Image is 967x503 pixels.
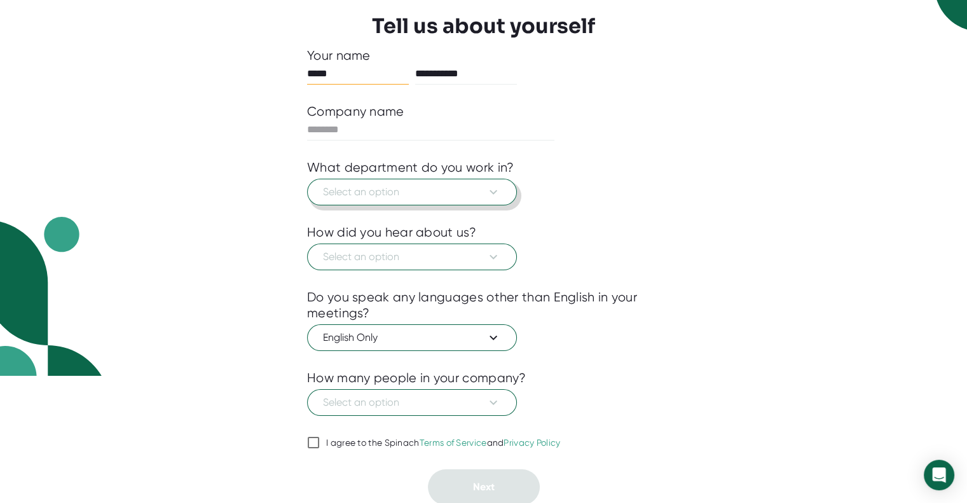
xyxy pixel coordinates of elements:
[307,179,517,205] button: Select an option
[307,370,526,386] div: How many people in your company?
[504,438,560,448] a: Privacy Policy
[326,438,561,449] div: I agree to the Spinach and
[323,249,501,265] span: Select an option
[924,460,954,490] div: Open Intercom Messenger
[323,330,501,345] span: English Only
[307,104,404,120] div: Company name
[307,324,517,351] button: English Only
[323,395,501,410] span: Select an option
[307,389,517,416] button: Select an option
[307,289,660,321] div: Do you speak any languages other than English in your meetings?
[307,160,514,176] div: What department do you work in?
[372,14,595,38] h3: Tell us about yourself
[307,244,517,270] button: Select an option
[307,224,476,240] div: How did you hear about us?
[307,48,660,64] div: Your name
[420,438,487,448] a: Terms of Service
[473,481,495,493] span: Next
[323,184,501,200] span: Select an option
